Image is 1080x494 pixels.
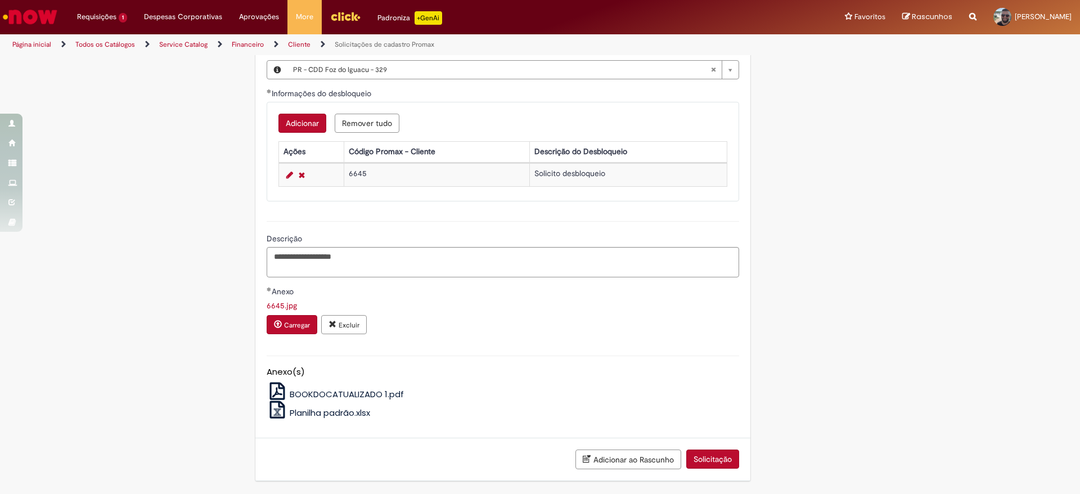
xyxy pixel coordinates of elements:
[415,11,442,25] p: +GenAi
[267,300,297,311] a: Download de 6645.jpg
[267,287,272,291] span: Obrigatório Preenchido
[290,407,370,419] span: Planilha padrão.xlsx
[330,8,361,25] img: click_logo_yellow_360x200.png
[575,450,681,469] button: Adicionar ao Rascunho
[267,315,317,334] button: Carregar anexo de Anexo Required
[854,11,885,23] span: Favoritos
[335,114,399,133] button: Remove all rows for Informações do desbloqueio
[686,450,739,469] button: Solicitação
[344,141,529,162] th: Código Promax - Cliente
[267,388,404,400] a: BOOKDOCATUALIZADO 1.pdf
[272,286,296,297] span: Anexo
[232,40,264,49] a: Financeiro
[278,141,344,162] th: Ações
[267,407,371,419] a: Planilha padrão.xlsx
[529,141,727,162] th: Descrição do Desbloqueio
[377,11,442,25] div: Padroniza
[267,233,304,244] span: Descrição
[267,89,272,93] span: Obrigatório Preenchido
[705,61,722,79] abbr: Limpar campo Geo - CDD
[267,247,739,277] textarea: Descrição
[267,367,739,377] h5: Anexo(s)
[284,321,310,330] small: Carregar
[272,88,373,98] span: Informações do desbloqueio
[321,315,367,334] button: Excluir anexo 6645.jpg
[267,61,287,79] button: Geo - CDD, Visualizar este registro PR - CDD Foz do Iguacu - 329
[12,40,51,49] a: Página inicial
[278,114,326,133] button: Add a row for Informações do desbloqueio
[159,40,208,49] a: Service Catalog
[296,168,308,182] a: Remover linha 1
[902,12,952,23] a: Rascunhos
[339,321,359,330] small: Excluir
[1,6,59,28] img: ServiceNow
[144,11,222,23] span: Despesas Corporativas
[1015,12,1072,21] span: [PERSON_NAME]
[335,40,434,49] a: Solicitações de cadastro Promax
[344,163,529,186] td: 6645
[293,61,710,79] span: PR - CDD Foz do Iguacu - 329
[272,47,313,57] span: Geo - CDD
[912,11,952,22] span: Rascunhos
[75,40,135,49] a: Todos os Catálogos
[296,11,313,23] span: More
[119,13,127,23] span: 1
[77,11,116,23] span: Requisições
[288,40,310,49] a: Cliente
[287,61,739,79] a: PR - CDD Foz do Iguacu - 329Limpar campo Geo - CDD
[290,388,404,400] span: BOOKDOCATUALIZADO 1.pdf
[529,163,727,186] td: Solicito desbloqueio
[283,168,296,182] a: Editar Linha 1
[8,34,712,55] ul: Trilhas de página
[239,11,279,23] span: Aprovações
